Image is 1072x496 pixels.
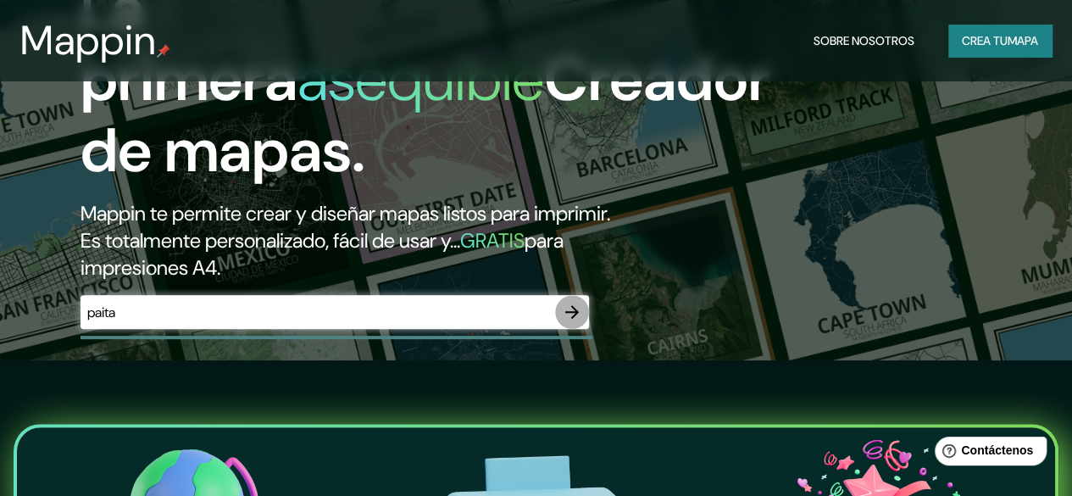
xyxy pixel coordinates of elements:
font: Sobre nosotros [814,33,914,48]
font: Es totalmente personalizado, fácil de usar y... [81,227,460,254]
iframe: Lanzador de widgets de ayuda [921,430,1053,477]
font: Creador de mapas. [81,40,770,190]
font: Mappin [20,14,157,67]
img: pin de mapeo [157,44,170,58]
font: GRATIS [460,227,525,254]
button: Sobre nosotros [807,25,921,57]
font: mapa [1008,33,1038,48]
font: para impresiones A4. [81,227,564,281]
button: Crea tumapa [948,25,1052,57]
font: Crea tu [962,33,1008,48]
input: Elige tu lugar favorito [81,303,555,322]
font: Mappin te permite crear y diseñar mapas listos para imprimir. [81,200,610,226]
